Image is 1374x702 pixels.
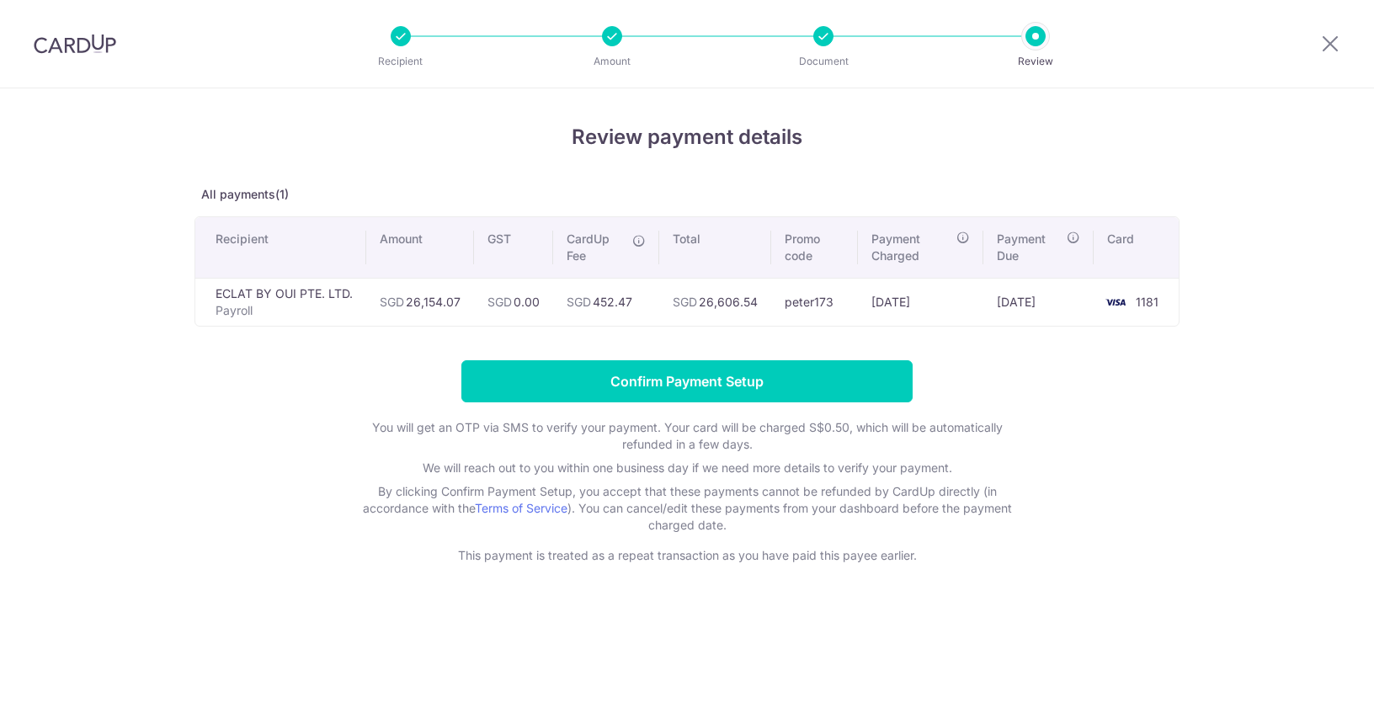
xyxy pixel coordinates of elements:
[380,295,404,309] span: SGD
[973,53,1098,70] p: Review
[771,217,858,278] th: Promo code
[216,302,353,319] p: Payroll
[194,186,1180,203] p: All payments(1)
[195,278,366,326] td: ECLAT BY OUI PTE. LTD.
[350,547,1024,564] p: This payment is treated as a repeat transaction as you have paid this payee earlier.
[1099,292,1132,312] img: <span class="translation_missing" title="translation missing: en.account_steps.new_confirm_form.b...
[761,53,886,70] p: Document
[659,278,771,326] td: 26,606.54
[1136,295,1158,309] span: 1181
[350,460,1024,476] p: We will reach out to you within one business day if we need more details to verify your payment.
[1094,217,1179,278] th: Card
[673,295,697,309] span: SGD
[567,231,624,264] span: CardUp Fee
[195,217,366,278] th: Recipient
[366,278,474,326] td: 26,154.07
[461,360,913,402] input: Confirm Payment Setup
[553,278,659,326] td: 452.47
[771,278,858,326] td: peter173
[338,53,463,70] p: Recipient
[567,295,591,309] span: SGD
[350,483,1024,534] p: By clicking Confirm Payment Setup, you accept that these payments cannot be refunded by CardUp di...
[487,295,512,309] span: SGD
[194,122,1180,152] h4: Review payment details
[475,501,567,515] a: Terms of Service
[34,34,116,54] img: CardUp
[366,217,474,278] th: Amount
[983,278,1093,326] td: [DATE]
[659,217,771,278] th: Total
[350,419,1024,453] p: You will get an OTP via SMS to verify your payment. Your card will be charged S$0.50, which will ...
[997,231,1061,264] span: Payment Due
[858,278,984,326] td: [DATE]
[871,231,952,264] span: Payment Charged
[474,278,553,326] td: 0.00
[1266,651,1357,694] iframe: Opens a widget where you can find more information
[550,53,674,70] p: Amount
[474,217,553,278] th: GST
